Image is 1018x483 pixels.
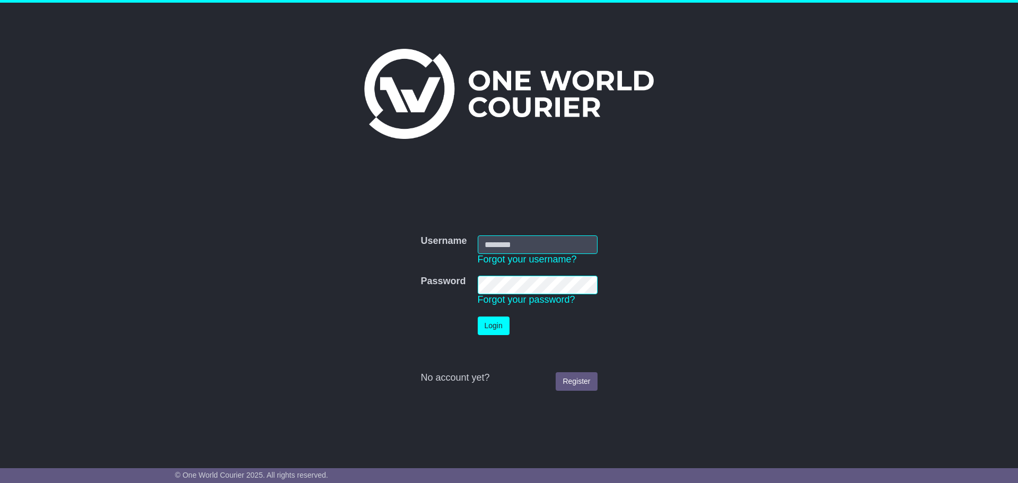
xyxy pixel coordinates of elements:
img: One World [364,49,654,139]
a: Register [556,372,597,391]
a: Forgot your username? [478,254,577,265]
label: Password [420,276,466,287]
a: Forgot your password? [478,294,575,305]
div: No account yet? [420,372,597,384]
label: Username [420,235,467,247]
span: © One World Courier 2025. All rights reserved. [175,471,328,479]
button: Login [478,317,510,335]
